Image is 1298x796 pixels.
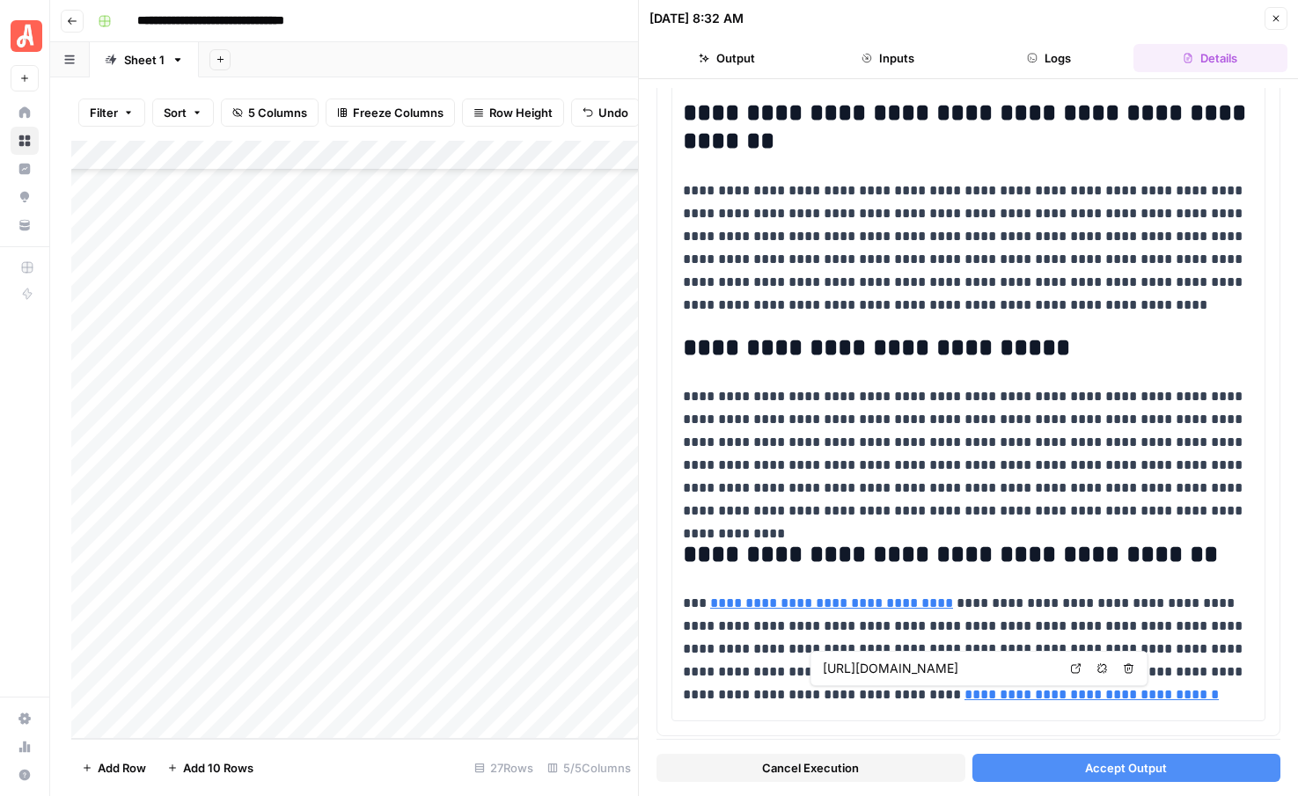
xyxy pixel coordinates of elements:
button: Add Row [71,754,157,782]
a: Browse [11,127,39,155]
button: Cancel Execution [656,754,965,782]
span: Sort [164,104,187,121]
button: Help + Support [11,761,39,789]
span: Filter [90,104,118,121]
button: Freeze Columns [326,99,455,127]
div: 5/5 Columns [540,754,638,782]
a: Settings [11,705,39,733]
a: Insights [11,155,39,183]
span: Add 10 Rows [183,759,253,777]
button: Add 10 Rows [157,754,264,782]
img: Angi Logo [11,20,42,52]
span: Undo [598,104,628,121]
span: Row Height [489,104,553,121]
button: Workspace: Angi [11,14,39,58]
button: Inputs [810,44,964,72]
a: Usage [11,733,39,761]
button: 5 Columns [221,99,319,127]
a: Opportunities [11,183,39,211]
button: Output [649,44,803,72]
button: Details [1133,44,1287,72]
span: Add Row [98,759,146,777]
button: Undo [571,99,640,127]
span: Cancel Execution [762,759,859,777]
span: Accept Output [1085,759,1167,777]
a: Your Data [11,211,39,239]
div: 27 Rows [467,754,540,782]
a: Sheet 1 [90,42,199,77]
div: Sheet 1 [124,51,165,69]
div: [DATE] 8:32 AM [649,10,744,27]
button: Accept Output [972,754,1281,782]
a: Home [11,99,39,127]
button: Logs [972,44,1126,72]
span: Freeze Columns [353,104,444,121]
span: 5 Columns [248,104,307,121]
button: Filter [78,99,145,127]
button: Row Height [462,99,564,127]
button: Sort [152,99,214,127]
